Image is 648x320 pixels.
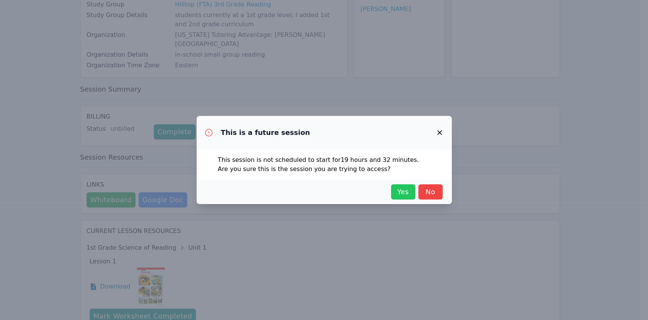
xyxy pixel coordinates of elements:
[422,187,439,197] span: No
[395,187,412,197] span: Yes
[218,155,430,174] p: This session is not scheduled to start for 19 hours and 32 minutes . Are you sure this is the ses...
[221,128,310,137] h3: This is a future session
[418,184,443,200] button: No
[391,184,415,200] button: Yes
